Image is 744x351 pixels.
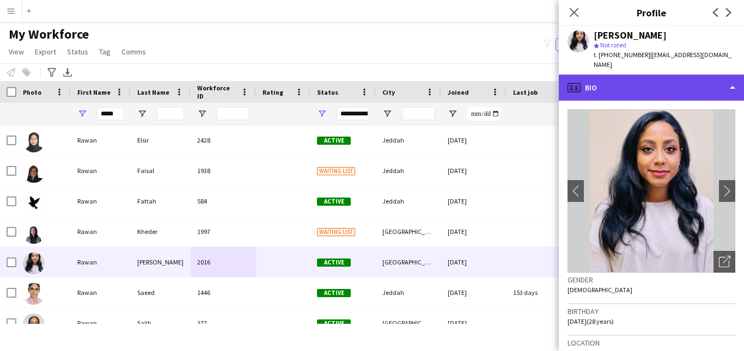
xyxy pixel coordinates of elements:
[31,45,60,59] a: Export
[556,38,610,51] button: Everyone2,362
[317,167,355,175] span: Waiting list
[121,47,146,57] span: Comms
[191,278,256,307] div: 1446
[467,107,500,120] input: Joined Filter Input
[402,107,435,120] input: City Filter Input
[317,109,327,119] button: Open Filter Menu
[131,308,191,338] div: Salih
[568,338,735,348] h3: Location
[568,286,632,294] span: [DEMOGRAPHIC_DATA]
[67,47,88,57] span: Status
[191,186,256,216] div: 584
[9,26,89,42] span: My Workforce
[317,289,351,297] span: Active
[376,247,441,277] div: [GEOGRAPHIC_DATA]
[376,278,441,307] div: Jeddah
[71,308,131,338] div: Rawan
[23,192,45,213] img: Rawan Fattah
[71,186,131,216] div: Rawan
[317,228,355,236] span: Waiting list
[448,109,458,119] button: Open Filter Menu
[23,222,45,244] img: Rawan Kheder
[513,88,538,96] span: Last job
[197,109,207,119] button: Open Filter Menu
[568,275,735,285] h3: Gender
[448,88,469,96] span: Joined
[317,198,351,206] span: Active
[263,88,283,96] span: Rating
[99,47,111,57] span: Tag
[77,109,87,119] button: Open Filter Menu
[131,217,191,247] div: Kheder
[4,45,28,59] a: View
[137,88,169,96] span: Last Name
[131,278,191,307] div: Saeed
[9,47,24,57] span: View
[157,107,184,120] input: Last Name Filter Input
[191,217,256,247] div: 1997
[594,51,731,69] span: | [EMAIL_ADDRESS][DOMAIN_NAME]
[71,278,131,307] div: Rawan
[71,217,131,247] div: Rawan
[191,156,256,186] div: 1938
[441,217,507,247] div: [DATE]
[71,156,131,186] div: Rawan
[600,41,626,49] span: Not rated
[23,253,45,274] img: Rawan Osman
[568,317,614,325] span: [DATE] (28 years)
[559,75,744,101] div: Bio
[61,66,74,79] app-action-btn: Export XLSX
[376,217,441,247] div: [GEOGRAPHIC_DATA]
[559,5,744,20] h3: Profile
[568,109,735,273] img: Crew avatar or photo
[97,107,124,120] input: First Name Filter Input
[131,186,191,216] div: Fattah
[71,247,131,277] div: Rawan
[77,88,111,96] span: First Name
[594,51,650,59] span: t. [PHONE_NUMBER]
[382,88,395,96] span: City
[317,319,351,328] span: Active
[594,30,667,40] div: [PERSON_NAME]
[382,109,392,119] button: Open Filter Menu
[71,125,131,155] div: Rawan
[45,66,58,79] app-action-btn: Advanced filters
[117,45,150,59] a: Comms
[441,247,507,277] div: [DATE]
[441,278,507,307] div: [DATE]
[317,88,338,96] span: Status
[23,131,45,152] img: Rawan Elsir
[131,247,191,277] div: [PERSON_NAME]
[131,156,191,186] div: Faisal
[23,161,45,183] img: Rawan Faisal
[23,313,45,335] img: Rawan Salih
[376,125,441,155] div: Jeddah
[441,308,507,338] div: [DATE]
[131,125,191,155] div: Elsir
[376,156,441,186] div: Jeddah
[35,47,56,57] span: Export
[23,88,41,96] span: Photo
[63,45,93,59] a: Status
[317,137,351,145] span: Active
[137,109,147,119] button: Open Filter Menu
[441,125,507,155] div: [DATE]
[23,283,45,305] img: Rawan Saeed
[376,186,441,216] div: Jeddah
[217,107,249,120] input: Workforce ID Filter Input
[191,247,256,277] div: 2016
[191,125,256,155] div: 2428
[317,258,351,267] span: Active
[191,308,256,338] div: 377
[95,45,115,59] a: Tag
[441,156,507,186] div: [DATE]
[568,306,735,316] h3: Birthday
[713,251,735,273] div: Open photos pop-in
[376,308,441,338] div: [GEOGRAPHIC_DATA]
[197,84,236,100] span: Workforce ID
[507,278,572,307] div: 153 days
[441,186,507,216] div: [DATE]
